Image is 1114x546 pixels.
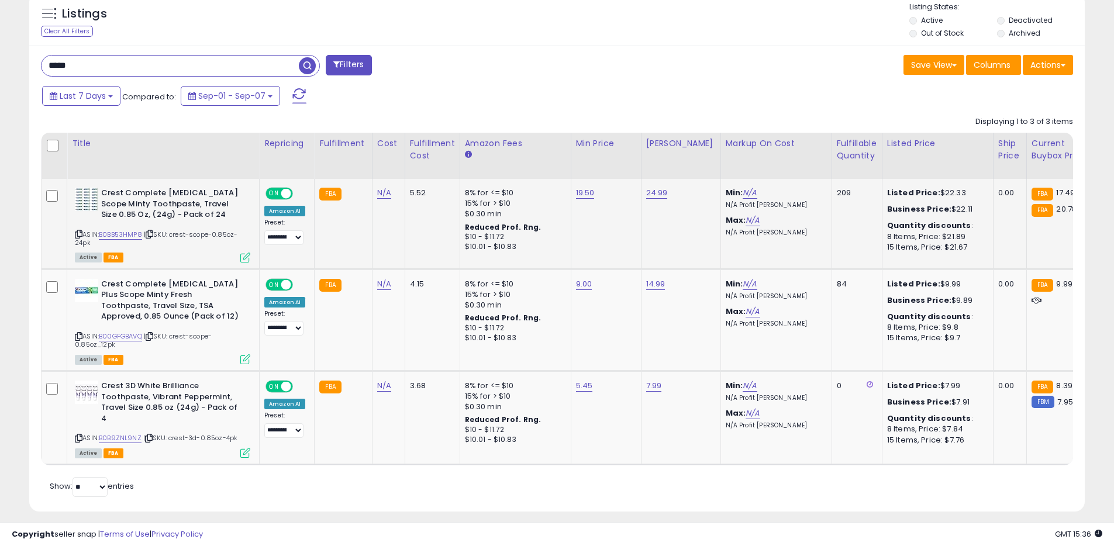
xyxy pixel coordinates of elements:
[75,253,102,262] span: All listings currently available for purchase on Amazon
[319,279,341,292] small: FBA
[1032,381,1053,393] small: FBA
[264,412,305,438] div: Preset:
[465,300,562,310] div: $0.30 min
[887,322,984,333] div: 8 Items, Price: $9.8
[975,116,1073,127] div: Displaying 1 to 3 of 3 items
[974,59,1010,71] span: Columns
[410,188,451,198] div: 5.52
[100,528,150,540] a: Terms of Use
[326,55,371,75] button: Filters
[465,323,562,333] div: $10 - $11.72
[887,188,984,198] div: $22.33
[909,2,1085,13] p: Listing States:
[887,333,984,343] div: 15 Items, Price: $9.7
[75,448,102,458] span: All listings currently available for purchase on Amazon
[267,279,281,289] span: ON
[267,189,281,199] span: ON
[887,381,984,391] div: $7.99
[837,137,877,162] div: Fulfillable Quantity
[465,188,562,198] div: 8% for <= $10
[75,381,98,404] img: 51tRDQXHKOL._SL40_.jpg
[998,137,1022,162] div: Ship Price
[1056,380,1072,391] span: 8.39
[75,331,212,349] span: | SKU: crest-scope-0.85oz_12pk
[720,133,832,179] th: The percentage added to the cost of goods (COGS) that forms the calculator for Min & Max prices.
[12,529,203,540] div: seller snap | |
[887,278,940,289] b: Listed Price:
[264,137,309,150] div: Repricing
[966,55,1021,75] button: Columns
[726,137,827,150] div: Markup on Cost
[99,331,142,341] a: B00GFGBAVQ
[887,380,940,391] b: Listed Price:
[1032,396,1054,408] small: FBM
[887,279,984,289] div: $9.99
[410,137,455,162] div: Fulfillment Cost
[465,289,562,300] div: 15% for > $10
[887,220,984,231] div: :
[75,188,250,261] div: ASIN:
[726,320,823,328] p: N/A Profit [PERSON_NAME]
[75,355,102,365] span: All listings currently available for purchase on Amazon
[887,311,971,322] b: Quantity discounts
[887,396,951,407] b: Business Price:
[264,206,305,216] div: Amazon AI
[887,424,984,434] div: 8 Items, Price: $7.84
[726,292,823,300] p: N/A Profit [PERSON_NAME]
[726,421,823,430] p: N/A Profit [PERSON_NAME]
[465,232,562,242] div: $10 - $11.72
[743,187,757,199] a: N/A
[646,137,716,150] div: [PERSON_NAME]
[887,413,984,424] div: :
[104,355,123,365] span: FBA
[726,306,746,317] b: Max:
[1056,278,1072,289] span: 9.99
[887,397,984,407] div: $7.91
[264,219,305,245] div: Preset:
[1032,204,1053,217] small: FBA
[465,242,562,252] div: $10.01 - $10.83
[921,28,964,38] label: Out of Stock
[75,279,250,363] div: ASIN:
[151,528,203,540] a: Privacy Policy
[921,15,943,25] label: Active
[743,278,757,290] a: N/A
[887,312,984,322] div: :
[646,380,662,392] a: 7.99
[1056,187,1075,198] span: 17.49
[887,295,951,306] b: Business Price:
[465,137,566,150] div: Amazon Fees
[576,137,636,150] div: Min Price
[887,435,984,445] div: 15 Items, Price: $7.76
[576,278,592,290] a: 9.00
[50,481,134,492] span: Show: entries
[1032,188,1053,201] small: FBA
[465,313,542,323] b: Reduced Prof. Rng.
[410,279,451,289] div: 4.15
[998,279,1018,289] div: 0.00
[887,203,951,215] b: Business Price:
[576,380,593,392] a: 5.45
[726,407,746,419] b: Max:
[99,230,142,240] a: B0BB53HMP8
[1056,203,1077,215] span: 20.78
[998,188,1018,198] div: 0.00
[465,198,562,209] div: 15% for > $10
[198,90,265,102] span: Sep-01 - Sep-07
[101,381,243,427] b: Crest 3D White Brilliance Toothpaste, Vibrant Peppermint, Travel Size 0.85 oz (24g) - Pack of 4
[646,278,665,290] a: 14.99
[465,150,472,160] small: Amazon Fees.
[1032,137,1092,162] div: Current Buybox Price
[41,26,93,37] div: Clear All Filters
[646,187,668,199] a: 24.99
[264,310,305,336] div: Preset:
[60,90,106,102] span: Last 7 Days
[465,425,562,435] div: $10 - $11.72
[837,279,873,289] div: 84
[104,448,123,458] span: FBA
[746,407,760,419] a: N/A
[291,189,310,199] span: OFF
[887,231,984,242] div: 8 Items, Price: $21.89
[726,278,743,289] b: Min:
[104,253,123,262] span: FBA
